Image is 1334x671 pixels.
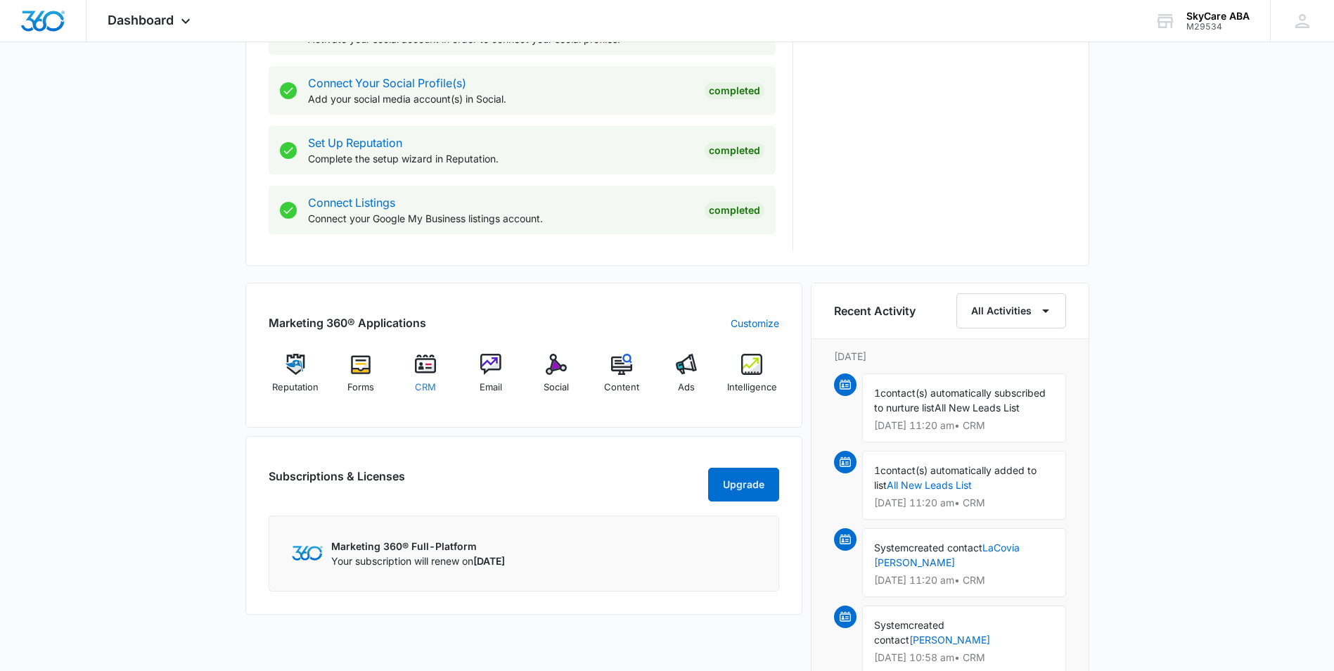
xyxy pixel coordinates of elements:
span: [DATE] [473,555,505,567]
div: Completed [705,142,764,159]
p: [DATE] 11:20 am • CRM [874,575,1054,585]
a: Reputation [269,354,323,404]
a: Customize [731,316,779,331]
p: Connect your Google My Business listings account. [308,211,693,226]
a: Forms [333,354,387,404]
span: 1 [874,464,880,476]
h6: Recent Activity [834,302,916,319]
p: Complete the setup wizard in Reputation. [308,151,693,166]
p: [DATE] 11:20 am • CRM [874,421,1054,430]
a: [PERSON_NAME] [909,634,990,646]
div: account name [1186,11,1250,22]
span: Social [544,381,569,395]
div: Completed [705,202,764,219]
img: Marketing 360 Logo [292,546,323,561]
a: Social [530,354,584,404]
span: System [874,619,909,631]
span: Forms [347,381,374,395]
span: created contact [909,542,982,554]
span: CRM [415,381,436,395]
p: Add your social media account(s) in Social. [308,91,693,106]
span: created contact [874,619,944,646]
span: Dashboard [108,13,174,27]
a: Set Up Reputation [308,136,402,150]
a: All New Leads List [887,479,972,491]
span: contact(s) automatically subscribed to nurture list [874,387,1046,414]
a: Connect Your Social Profile(s) [308,76,466,90]
a: Email [464,354,518,404]
button: All Activities [956,293,1066,328]
span: contact(s) automatically added to list [874,464,1037,491]
span: System [874,542,909,554]
p: [DATE] 10:58 am • CRM [874,653,1054,663]
h2: Marketing 360® Applications [269,314,426,331]
span: Reputation [272,381,319,395]
a: Content [594,354,648,404]
h2: Subscriptions & Licenses [269,468,405,496]
span: Intelligence [727,381,777,395]
p: Marketing 360® Full-Platform [331,539,505,554]
span: All New Leads List [935,402,1020,414]
span: Email [480,381,502,395]
p: [DATE] [834,349,1066,364]
div: account id [1186,22,1250,32]
a: Ads [660,354,714,404]
a: CRM [399,354,453,404]
div: Completed [705,82,764,99]
p: Your subscription will renew on [331,554,505,568]
button: Upgrade [708,468,779,501]
a: Connect Listings [308,196,395,210]
span: 1 [874,387,880,399]
a: Intelligence [725,354,779,404]
span: Ads [678,381,695,395]
span: Content [604,381,639,395]
p: [DATE] 11:20 am • CRM [874,498,1054,508]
